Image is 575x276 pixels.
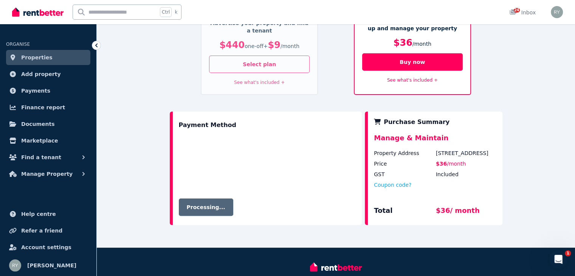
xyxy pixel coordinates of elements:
[565,250,571,256] span: 1
[447,161,466,167] span: / month
[21,209,56,219] span: Help centre
[245,43,263,49] span: one-off
[6,206,90,222] a: Help centre
[21,86,50,95] span: Payments
[6,150,90,165] button: Find a tenant
[177,134,358,191] iframe: Secure payment input frame
[387,78,438,83] a: See what's included +
[6,50,90,65] a: Properties
[21,103,65,112] span: Finance report
[263,43,268,49] span: +
[234,80,285,85] a: See what's included +
[374,181,411,189] button: Coupon code?
[21,226,62,235] span: Refer a friend
[6,166,90,181] button: Manage Property
[27,261,76,270] span: [PERSON_NAME]
[412,41,431,47] span: / month
[6,83,90,98] a: Payments
[6,116,90,132] a: Documents
[12,6,64,18] img: RentBetter
[374,171,434,178] div: GST
[179,118,236,133] div: Payment Method
[21,70,61,79] span: Add property
[436,161,447,167] span: $36
[219,40,245,50] span: $440
[21,136,58,145] span: Marketplace
[362,17,463,32] p: Already got a tenant? Set them up and manage your property
[21,243,71,252] span: Account settings
[6,133,90,148] a: Marketplace
[374,118,496,127] div: Purchase Summary
[362,53,463,71] button: Buy now
[268,40,280,50] span: $9
[9,259,21,271] img: Ruby Yan
[549,250,567,268] iframe: Intercom live chat
[21,153,61,162] span: Find a tenant
[175,9,177,15] span: k
[310,261,361,273] img: RentBetter
[21,53,53,62] span: Properties
[6,240,90,255] a: Account settings
[374,149,434,157] div: Property Address
[394,37,412,48] span: $36
[21,169,73,178] span: Manage Property
[6,100,90,115] a: Finance report
[374,160,434,167] div: Price
[509,9,536,16] div: Inbox
[374,133,496,149] div: Manage & Maintain
[6,42,30,47] span: ORGANISE
[209,56,310,73] button: Select plan
[6,67,90,82] a: Add property
[514,8,520,12] span: 24
[374,205,434,219] div: Total
[209,19,310,34] p: Advertise your property and find a tenant
[21,119,55,129] span: Documents
[281,43,299,49] span: / month
[160,7,172,17] span: Ctrl
[6,223,90,238] a: Refer a friend
[436,205,496,219] div: $36 / month
[551,6,563,18] img: Ruby Yan
[436,171,496,178] div: Included
[436,149,496,157] div: [STREET_ADDRESS]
